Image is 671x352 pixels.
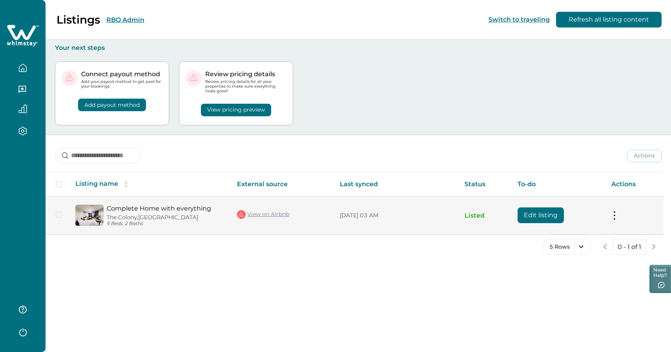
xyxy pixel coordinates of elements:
button: 0 - 1 of 1 [613,239,646,255]
img: propertyImage_Complete Home with everything [75,205,104,226]
p: Review pricing details [205,70,286,78]
p: Your next steps [55,44,662,52]
a: View on Airbnb [237,209,289,220]
button: View pricing preview [201,104,271,116]
p: 5 Beds, 2 Baths [107,221,224,227]
button: sorting [118,180,134,188]
p: Listings [57,13,100,26]
th: Last synced [334,172,458,196]
p: Listed [465,212,505,220]
button: 5 Rows [543,239,591,255]
button: Switch to traveling [489,16,550,23]
button: next page [646,239,662,255]
p: [DATE] 03 AM [340,212,452,220]
button: Actions [627,150,662,162]
th: Actions [605,172,664,196]
button: previous page [597,239,613,255]
button: Edit listing [518,207,564,223]
a: Complete Home with everything [107,205,224,212]
p: Add your payout method to get paid for your bookings. [81,79,162,89]
p: 0 - 1 of 1 [618,243,641,251]
th: External source [231,172,334,196]
button: Refresh all listing content [556,12,662,27]
p: Review pricing details for all your properties to make sure everything looks good! [205,79,286,94]
button: RBO Admin [106,16,144,24]
button: Add payout method [78,99,146,111]
th: Listing name [69,172,231,196]
th: Status [458,172,511,196]
p: Connect payout method [81,70,162,78]
p: The Colony, [GEOGRAPHIC_DATA] [107,214,224,221]
th: To-do [511,172,605,196]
